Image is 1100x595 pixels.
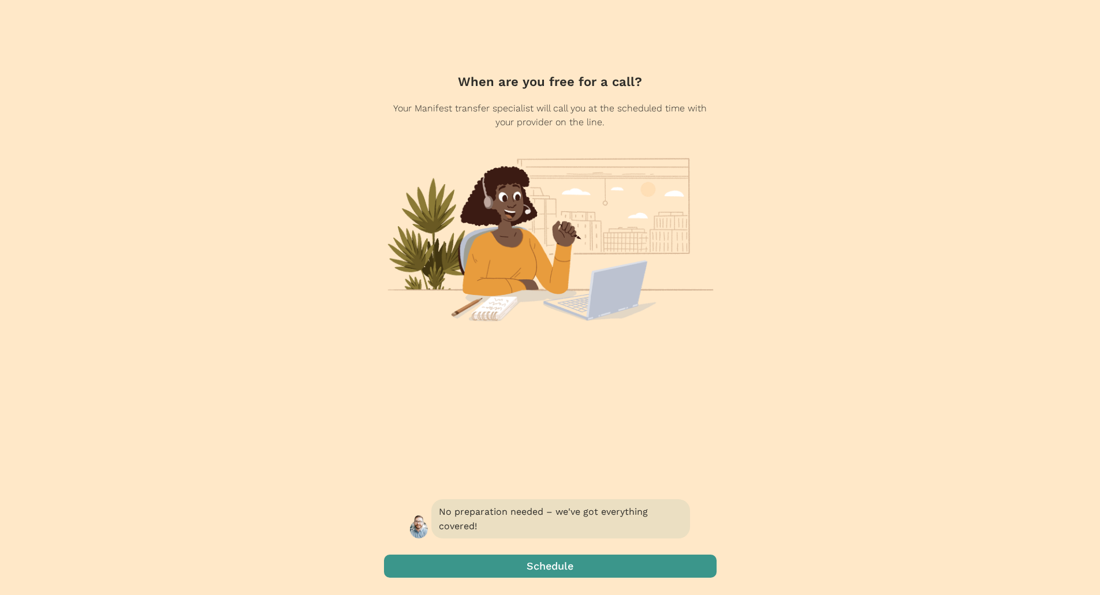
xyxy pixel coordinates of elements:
[384,156,717,322] img: schedue phone call
[385,102,715,129] span: Your Manifest transfer specialist will call you at the scheduled time with your provider on the l...
[431,499,690,538] span: No preparation needed – we've got everything covered!
[384,555,717,578] button: Schedule
[458,73,642,91] h2: When are you free for a call?
[410,515,428,538] img: Henry - retirement transfer assistant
